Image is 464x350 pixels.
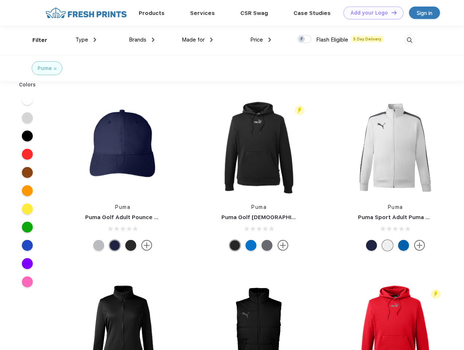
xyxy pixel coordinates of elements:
[32,36,47,44] div: Filter
[398,240,409,251] div: Lapis Blue
[75,36,88,43] span: Type
[268,38,271,42] img: dropdown.png
[210,38,213,42] img: dropdown.png
[182,36,205,43] span: Made for
[347,99,444,196] img: func=resize&h=266
[115,204,130,210] a: Puma
[366,240,377,251] div: Peacoat
[388,204,403,210] a: Puma
[295,105,304,115] img: flash_active_toggle.svg
[409,7,440,19] a: Sign in
[38,65,52,72] div: Puma
[93,240,104,251] div: Quarry
[13,81,42,89] div: Colors
[245,240,256,251] div: Lapis Blue
[139,10,165,16] a: Products
[229,240,240,251] div: Puma Black
[404,34,416,46] img: desktop_search.svg
[152,38,154,42] img: dropdown.png
[278,240,288,251] img: more.svg
[85,214,197,221] a: Puma Golf Adult Pounce Adjustable Cap
[109,240,120,251] div: Peacoat
[350,10,388,16] div: Add your Logo
[211,99,307,196] img: func=resize&h=266
[351,36,384,42] span: 5 Day Delivery
[129,36,146,43] span: Brands
[251,204,267,210] a: Puma
[125,240,136,251] div: Puma Black
[54,67,56,70] img: filter_cancel.svg
[316,36,348,43] span: Flash Eligible
[262,240,272,251] div: Quiet Shade
[141,240,152,251] img: more.svg
[240,10,268,16] a: CSR Swag
[74,99,171,196] img: func=resize&h=266
[43,7,129,19] img: fo%20logo%202.webp
[250,36,263,43] span: Price
[417,9,432,17] div: Sign in
[414,240,425,251] img: more.svg
[94,38,96,42] img: dropdown.png
[221,214,357,221] a: Puma Golf [DEMOGRAPHIC_DATA]' Icon Golf Polo
[190,10,215,16] a: Services
[382,240,393,251] div: White and Quiet Shade
[431,289,441,299] img: flash_active_toggle.svg
[392,11,397,15] img: DT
